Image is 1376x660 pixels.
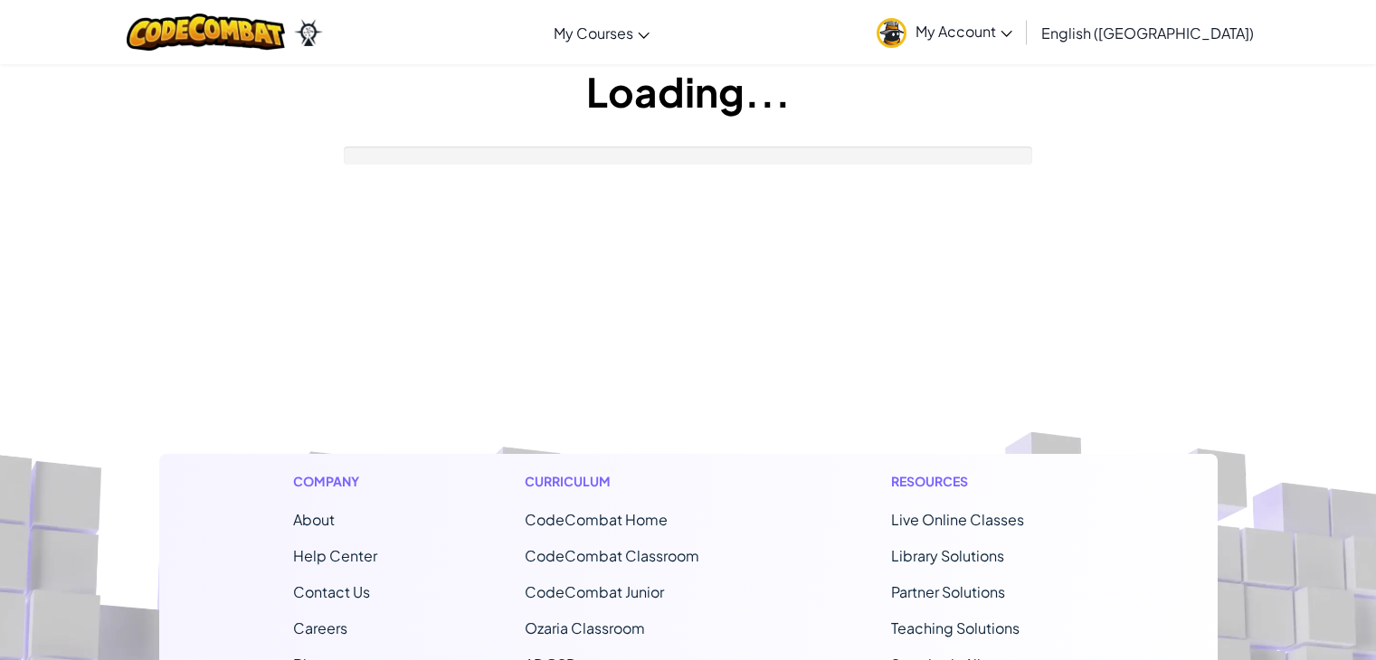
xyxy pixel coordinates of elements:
img: CodeCombat logo [127,14,285,51]
span: English ([GEOGRAPHIC_DATA]) [1041,24,1254,42]
a: Help Center [293,546,377,565]
h1: Resources [891,472,1084,491]
a: About [293,510,335,529]
h1: Curriculum [525,472,744,491]
a: Library Solutions [891,546,1004,565]
a: My Account [868,4,1021,61]
a: Careers [293,618,347,637]
span: Contact Us [293,582,370,601]
span: CodeCombat Home [525,510,668,529]
h1: Company [293,472,377,491]
a: My Courses [545,8,659,57]
a: Teaching Solutions [891,618,1020,637]
a: CodeCombat Classroom [525,546,699,565]
a: English ([GEOGRAPHIC_DATA]) [1032,8,1263,57]
img: avatar [877,18,906,48]
span: My Courses [554,24,633,42]
img: Ozaria [294,19,323,46]
a: Live Online Classes [891,510,1024,529]
a: Partner Solutions [891,582,1005,601]
a: CodeCombat Junior [525,582,664,601]
a: Ozaria Classroom [525,618,645,637]
span: My Account [916,22,1012,41]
